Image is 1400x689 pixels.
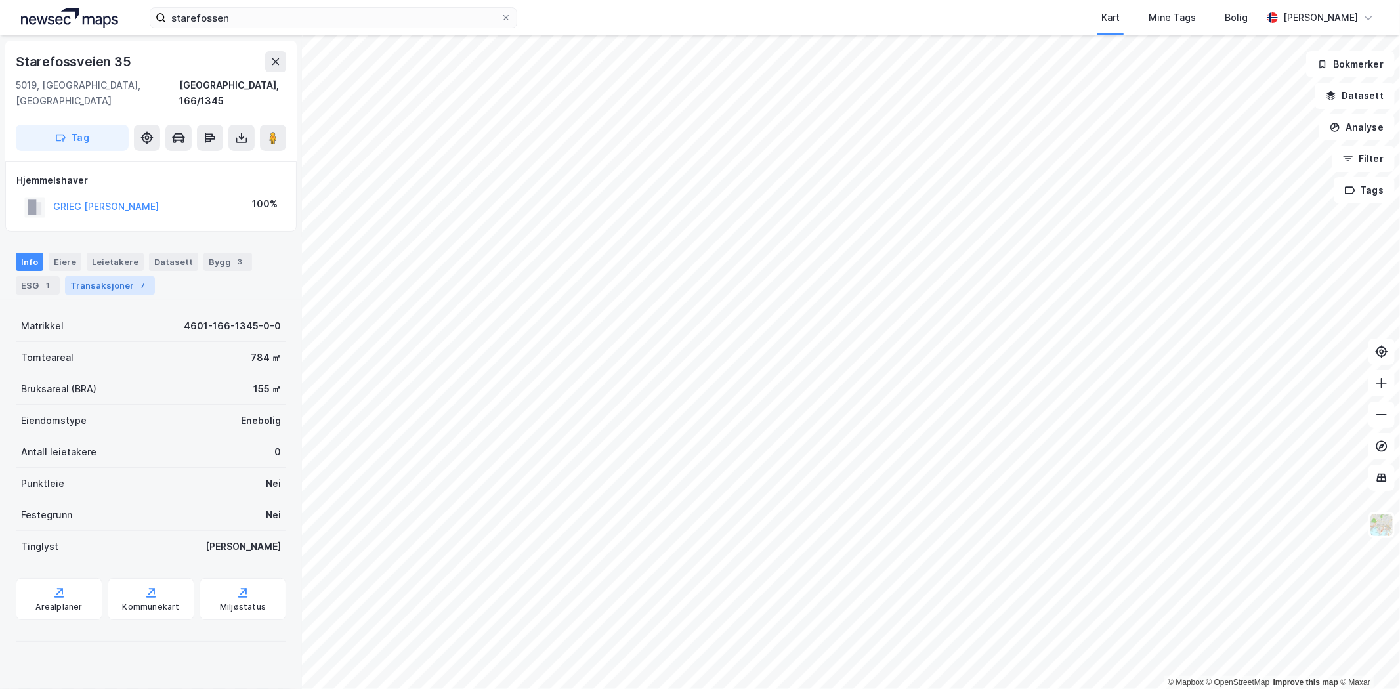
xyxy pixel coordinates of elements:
div: 155 ㎡ [253,381,281,397]
div: 100% [252,196,278,212]
a: Improve this map [1273,678,1338,687]
div: Antall leietakere [21,444,96,460]
div: Leietakere [87,253,144,271]
div: Starefossveien 35 [16,51,134,72]
iframe: Chat Widget [1334,626,1400,689]
div: Info [16,253,43,271]
button: Tag [16,125,129,151]
div: 5019, [GEOGRAPHIC_DATA], [GEOGRAPHIC_DATA] [16,77,179,109]
div: Tinglyst [21,539,58,554]
a: Mapbox [1168,678,1204,687]
div: 1 [41,279,54,292]
div: 784 ㎡ [251,350,281,365]
div: Eiere [49,253,81,271]
div: [PERSON_NAME] [205,539,281,554]
div: 4601-166-1345-0-0 [184,318,281,334]
img: Z [1369,512,1394,537]
button: Filter [1332,146,1395,172]
div: Datasett [149,253,198,271]
div: 0 [274,444,281,460]
button: Tags [1334,177,1395,203]
div: 3 [234,255,247,268]
a: OpenStreetMap [1206,678,1270,687]
div: 7 [137,279,150,292]
div: Miljøstatus [220,602,266,612]
img: logo.a4113a55bc3d86da70a041830d287a7e.svg [21,8,118,28]
div: Festegrunn [21,507,72,523]
div: Kontrollprogram for chat [1334,626,1400,689]
div: Arealplaner [35,602,82,612]
div: Kart [1101,10,1120,26]
button: Bokmerker [1306,51,1395,77]
div: [GEOGRAPHIC_DATA], 166/1345 [179,77,286,109]
div: Eiendomstype [21,413,87,428]
div: ESG [16,276,60,295]
div: Nei [266,476,281,491]
div: Nei [266,507,281,523]
div: Bruksareal (BRA) [21,381,96,397]
div: Tomteareal [21,350,74,365]
div: Enebolig [241,413,281,428]
div: Punktleie [21,476,64,491]
div: Bolig [1225,10,1248,26]
div: Transaksjoner [65,276,155,295]
div: [PERSON_NAME] [1283,10,1358,26]
button: Analyse [1319,114,1395,140]
div: Kommunekart [122,602,179,612]
input: Søk på adresse, matrikkel, gårdeiere, leietakere eller personer [166,8,501,28]
button: Datasett [1315,83,1395,109]
div: Mine Tags [1149,10,1196,26]
div: Matrikkel [21,318,64,334]
div: Hjemmelshaver [16,173,286,188]
div: Bygg [203,253,252,271]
